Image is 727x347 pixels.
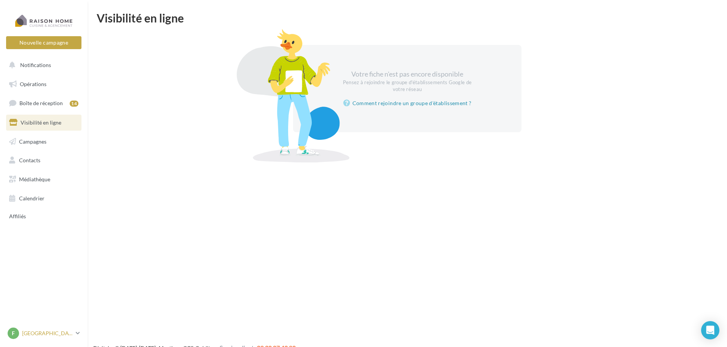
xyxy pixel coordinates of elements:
div: 14 [70,101,78,107]
span: Affiliés [9,213,26,220]
div: Visibilité en ligne [97,12,718,24]
span: F [12,329,15,337]
a: Opérations [5,76,83,92]
a: Comment rejoindre un groupe d'établissement ? [343,99,472,108]
span: Opérations [20,81,46,87]
a: Boîte de réception14 [5,95,83,111]
a: Campagnes [5,134,83,150]
div: Open Intercom Messenger [701,321,719,339]
button: Nouvelle campagne [6,36,81,49]
span: Calendrier [19,195,45,201]
span: Visibilité en ligne [21,119,61,126]
a: Calendrier [5,190,83,206]
a: Médiathèque [5,171,83,187]
span: Notifications [20,62,51,68]
span: Contacts [19,157,40,163]
span: Médiathèque [19,176,50,182]
a: F [GEOGRAPHIC_DATA] [6,326,81,341]
p: [GEOGRAPHIC_DATA] [22,329,73,337]
a: Visibilité en ligne [5,115,83,131]
button: Notifications [5,57,80,73]
div: Votre fiche n'est pas encore disponible [342,69,473,93]
span: Campagnes [19,138,46,144]
div: Pensez à rejoindre le groupe d'établissements Google de votre réseau [342,79,473,93]
a: Affiliés [5,209,83,223]
a: Contacts [5,152,83,168]
span: Boîte de réception [19,100,63,106]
